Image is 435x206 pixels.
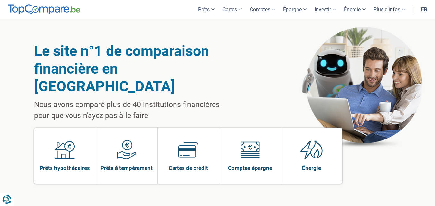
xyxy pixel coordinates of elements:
[300,140,323,160] img: Énergie
[219,128,281,184] a: Comptes épargne Comptes épargne
[34,128,96,184] a: Prêts hypothécaires Prêts hypothécaires
[240,140,260,160] img: Comptes épargne
[169,165,208,172] span: Cartes de crédit
[55,140,75,160] img: Prêts hypothécaires
[100,165,153,172] span: Prêts à tempérament
[96,128,157,184] a: Prêts à tempérament Prêts à tempérament
[281,128,343,184] a: Énergie Énergie
[302,165,321,172] span: Énergie
[34,99,236,121] p: Nous avons comparé plus de 40 institutions financières pour que vous n'ayez pas à le faire
[40,165,90,172] span: Prêts hypothécaires
[158,128,219,184] a: Cartes de crédit Cartes de crédit
[178,140,198,160] img: Cartes de crédit
[34,42,236,95] h1: Le site n°1 de comparaison financière en [GEOGRAPHIC_DATA]
[228,165,272,172] span: Comptes épargne
[117,140,137,160] img: Prêts à tempérament
[8,4,80,15] img: TopCompare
